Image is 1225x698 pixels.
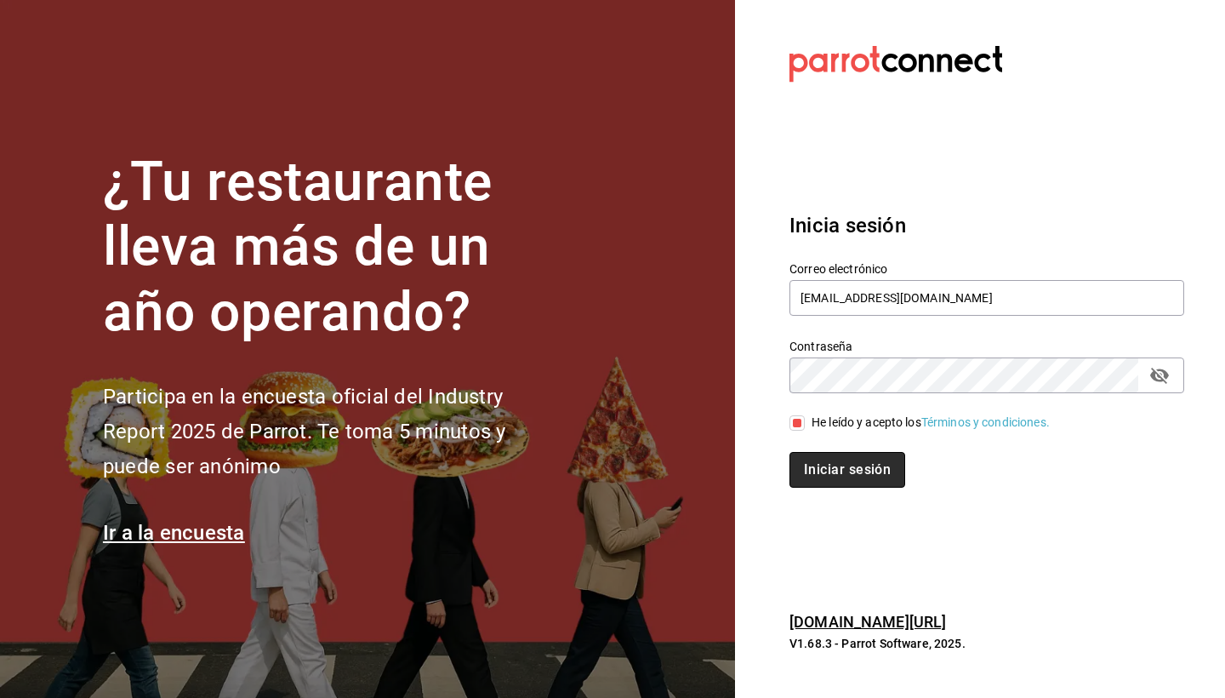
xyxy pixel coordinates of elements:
div: He leído y acepto los [812,414,1050,432]
button: passwordField [1145,361,1174,390]
button: Iniciar sesión [789,452,905,488]
a: Ir a la encuesta [103,521,245,545]
p: V1.68.3 - Parrot Software, 2025. [789,635,1184,652]
a: [DOMAIN_NAME][URL] [789,613,946,631]
h3: Inicia sesión [789,210,1184,241]
a: Términos y condiciones. [921,415,1050,429]
h1: ¿Tu restaurante lleva más de un año operando? [103,150,562,346]
label: Contraseña [789,340,1184,352]
input: Ingresa tu correo electrónico [789,280,1184,316]
label: Correo electrónico [789,262,1184,274]
h2: Participa en la encuesta oficial del Industry Report 2025 de Parrot. Te toma 5 minutos y puede se... [103,380,562,483]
